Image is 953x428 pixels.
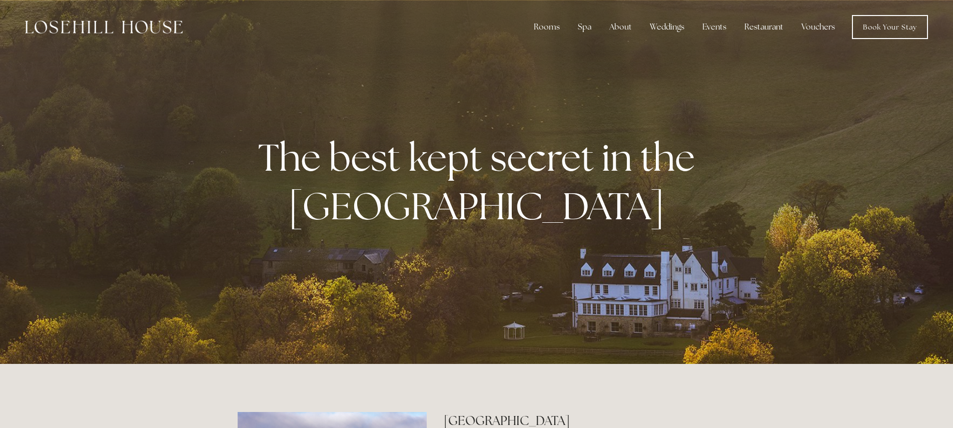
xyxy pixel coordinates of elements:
div: Restaurant [736,17,791,37]
div: About [601,17,640,37]
strong: The best kept secret in the [GEOGRAPHIC_DATA] [258,133,703,231]
a: Vouchers [793,17,843,37]
div: Spa [570,17,599,37]
img: Losehill House [25,21,183,34]
a: Book Your Stay [852,15,928,39]
div: Weddings [642,17,692,37]
div: Events [694,17,734,37]
div: Rooms [526,17,568,37]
